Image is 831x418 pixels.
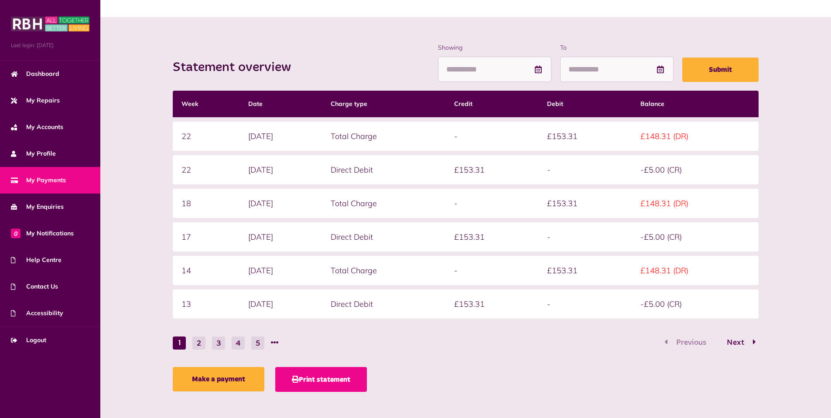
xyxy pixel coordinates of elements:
span: Last login: [DATE] [11,41,89,49]
th: Date [239,91,321,117]
span: My Profile [11,149,56,158]
label: To [560,43,674,52]
td: -£5.00 (CR) [632,222,759,251]
td: £153.31 [445,222,538,251]
th: Charge type [322,91,445,117]
span: Next [720,339,751,347]
span: My Accounts [11,122,63,132]
button: Go to page 4 [232,336,245,350]
td: Direct Debit [322,289,445,319]
span: Dashboard [11,69,59,78]
button: Go to page 5 [251,336,264,350]
h2: Statement overview [173,60,300,75]
td: £153.31 [445,289,538,319]
td: - [538,222,631,251]
td: - [445,256,538,285]
td: £153.31 [538,122,631,151]
th: Week [173,91,239,117]
td: Total Charge [322,189,445,218]
td: -£5.00 (CR) [632,289,759,319]
button: Print statement [275,367,367,392]
span: 0 [11,228,21,238]
span: My Enquiries [11,202,64,211]
label: Showing [438,43,551,52]
td: 17 [173,222,239,251]
td: [DATE] [239,189,321,218]
button: Submit [682,58,759,82]
img: MyRBH [11,15,89,33]
span: My Repairs [11,96,60,105]
td: £148.31 (DR) [632,122,759,151]
td: 14 [173,256,239,285]
td: Total Charge [322,122,445,151]
td: - [445,122,538,151]
button: Go to page 3 [212,336,225,350]
td: Direct Debit [322,222,445,251]
td: Direct Debit [322,155,445,184]
td: 18 [173,189,239,218]
td: - [538,155,631,184]
td: - [445,189,538,218]
th: Credit [445,91,538,117]
span: My Notifications [11,229,74,238]
td: £148.31 (DR) [632,256,759,285]
td: 22 [173,122,239,151]
th: Debit [538,91,631,117]
span: Contact Us [11,282,58,291]
td: [DATE] [239,155,321,184]
td: 13 [173,289,239,319]
td: 22 [173,155,239,184]
td: [DATE] [239,122,321,151]
span: Help Centre [11,255,62,265]
td: -£5.00 (CR) [632,155,759,184]
td: [DATE] [239,222,321,251]
button: Go to page 2 [192,336,205,350]
td: - [538,289,631,319]
span: Accessibility [11,309,63,318]
td: £153.31 [538,256,631,285]
td: £148.31 (DR) [632,189,759,218]
td: Total Charge [322,256,445,285]
span: My Payments [11,176,66,185]
td: [DATE] [239,289,321,319]
a: Make a payment [173,367,264,391]
td: [DATE] [239,256,321,285]
button: Go to page 2 [718,336,759,349]
td: £153.31 [538,189,631,218]
td: £153.31 [445,155,538,184]
th: Balance [632,91,759,117]
span: Logout [11,336,46,345]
